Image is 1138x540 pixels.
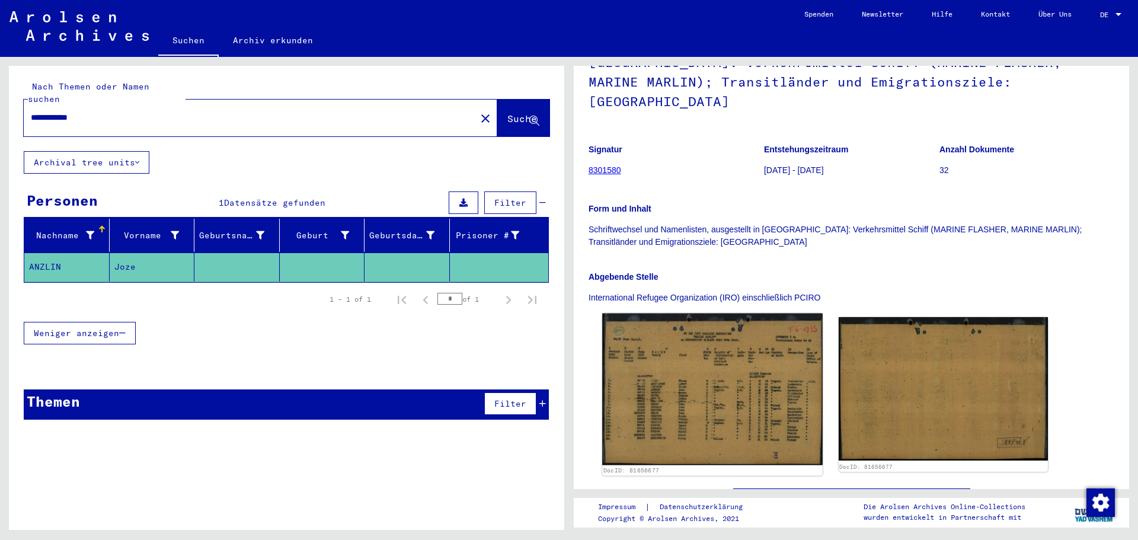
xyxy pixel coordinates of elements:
img: Arolsen_neg.svg [9,11,149,41]
img: yv_logo.png [1072,497,1117,527]
p: Copyright © Arolsen Archives, 2021 [598,513,757,524]
div: Nachname [29,229,94,242]
b: Form und Inhalt [589,204,651,213]
p: wurden entwickelt in Partnerschaft mit [864,512,1025,523]
p: International Refugee Organization (IRO) einschließlich PCIRO [589,292,1114,304]
img: 002.jpg [839,317,1049,461]
button: Suche [497,100,549,136]
img: 001.jpg [602,314,822,465]
button: Weniger anzeigen [24,322,136,344]
div: 1 – 1 of 1 [330,294,371,305]
div: Nachname [29,226,109,245]
mat-header-cell: Geburt‏ [280,219,365,252]
b: Abgebende Stelle [589,272,658,282]
div: | [598,501,757,513]
p: Die Arolsen Archives Online-Collections [864,501,1025,512]
h1: Schriftwechsel und Namenlisten, ausgestellt in [GEOGRAPHIC_DATA]: Verkehrsmittel Schiff (MARINE F... [589,15,1114,126]
span: 1 [219,197,224,208]
a: Datenschutzerklärung [650,501,757,513]
span: Weniger anzeigen [34,328,119,338]
div: Vorname [114,229,180,242]
a: DocID: 81656677 [603,467,660,474]
div: Geburtsname [199,226,279,245]
span: Datensätze gefunden [224,197,325,208]
mat-header-cell: Vorname [110,219,195,252]
div: Geburt‏ [284,226,365,245]
button: Filter [484,392,536,415]
mat-header-cell: Geburtsname [194,219,280,252]
div: Prisoner # [455,226,535,245]
button: Clear [474,106,497,130]
button: Archival tree units [24,151,149,174]
button: Filter [484,191,536,214]
img: Zustimmung ändern [1086,488,1115,517]
a: Archiv erkunden [219,26,327,55]
a: Impressum [598,501,645,513]
span: Filter [494,197,526,208]
mat-cell: Joze [110,253,195,282]
p: Schriftwechsel und Namenlisten, ausgestellt in [GEOGRAPHIC_DATA]: Verkehrsmittel Schiff (MARINE F... [589,223,1114,248]
span: Filter [494,398,526,409]
a: Suchen [158,26,219,57]
div: Themen [27,391,80,412]
a: DocID: 81656677 [839,464,893,470]
div: Geburtsname [199,229,264,242]
mat-header-cell: Nachname [24,219,110,252]
div: Geburt‏ [284,229,350,242]
b: Signatur [589,145,622,154]
p: [DATE] - [DATE] [764,164,939,177]
div: Zustimmung ändern [1086,488,1114,516]
mat-cell: ANZLIN [24,253,110,282]
button: Previous page [414,287,437,311]
b: Entstehungszeitraum [764,145,848,154]
span: Suche [507,113,537,124]
span: DE [1100,11,1113,19]
button: Next page [497,287,520,311]
mat-header-cell: Geburtsdatum [365,219,450,252]
div: Geburtsdatum [369,229,434,242]
div: Geburtsdatum [369,226,449,245]
b: Anzahl Dokumente [939,145,1014,154]
button: Last page [520,287,544,311]
p: 32 [939,164,1114,177]
div: of 1 [437,293,497,305]
button: First page [390,287,414,311]
mat-label: Nach Themen oder Namen suchen [28,81,149,104]
div: Prisoner # [455,229,520,242]
mat-icon: close [478,111,493,126]
a: 8301580 [589,165,621,175]
mat-header-cell: Prisoner # [450,219,549,252]
div: Vorname [114,226,194,245]
div: Personen [27,190,98,211]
